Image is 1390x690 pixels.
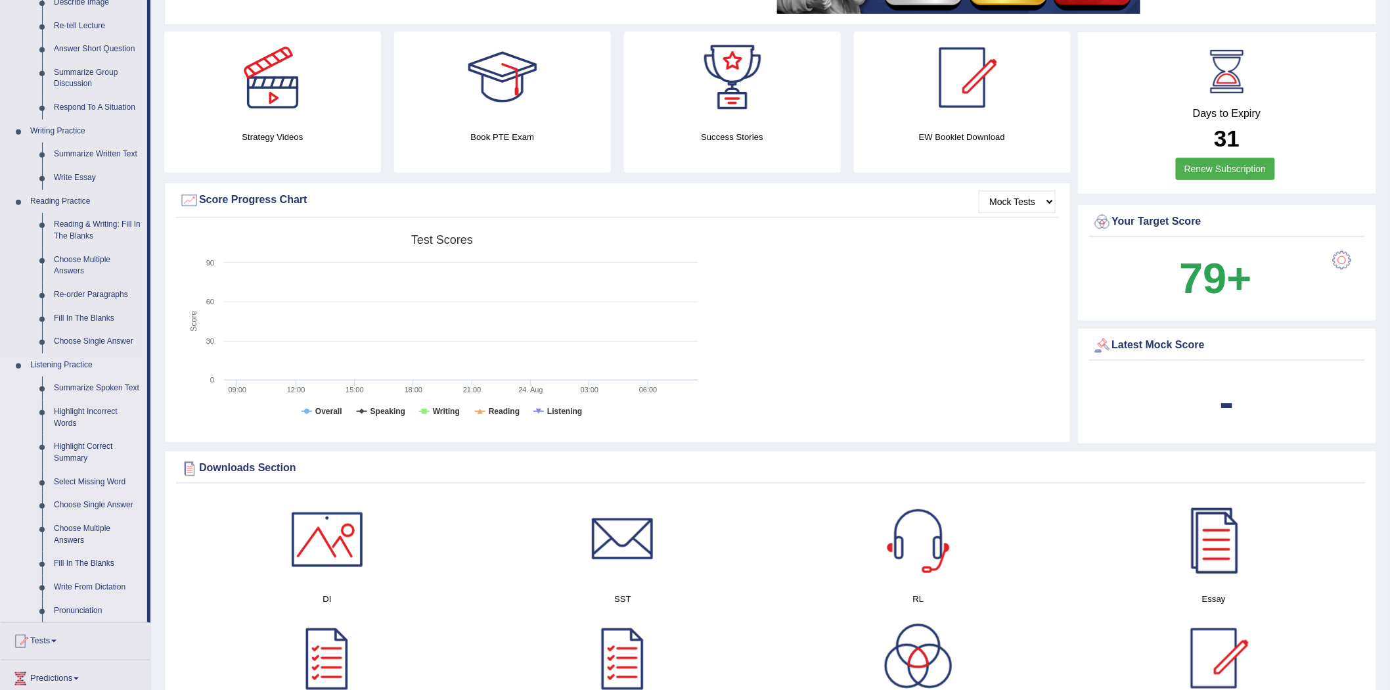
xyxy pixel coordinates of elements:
[229,386,247,394] text: 09:00
[854,130,1071,144] h4: EW Booklet Download
[315,407,342,416] tspan: Overall
[48,552,147,576] a: Fill In The Blanks
[48,377,147,400] a: Summarize Spoken Text
[48,248,147,283] a: Choose Multiple Answers
[48,471,147,494] a: Select Missing Word
[48,61,147,96] a: Summarize Group Discussion
[48,330,147,354] a: Choose Single Answer
[206,259,214,267] text: 90
[405,386,423,394] text: 18:00
[1176,158,1275,180] a: Renew Subscription
[210,376,214,384] text: 0
[1220,378,1234,426] b: -
[639,386,658,394] text: 06:00
[48,599,147,623] a: Pronunciation
[179,191,1056,210] div: Score Progress Chart
[48,435,147,470] a: Highlight Correct Summary
[482,592,764,606] h4: SST
[24,354,147,377] a: Listening Practice
[463,386,482,394] text: 21:00
[777,592,1060,606] h4: RL
[186,592,468,606] h4: DI
[624,130,841,144] h4: Success Stories
[189,311,198,332] tspan: Score
[1092,108,1362,120] h4: Days to Expiry
[48,14,147,38] a: Re-tell Lecture
[411,233,473,246] tspan: Test scores
[1092,212,1362,232] div: Your Target Score
[179,459,1362,478] div: Downloads Section
[48,96,147,120] a: Respond To A Situation
[24,120,147,143] a: Writing Practice
[48,166,147,190] a: Write Essay
[48,213,147,248] a: Reading & Writing: Fill In The Blanks
[164,130,381,144] h4: Strategy Videos
[48,400,147,435] a: Highlight Incorrect Words
[394,130,611,144] h4: Book PTE Exam
[489,407,520,416] tspan: Reading
[24,190,147,214] a: Reading Practice
[1,623,150,656] a: Tests
[206,337,214,345] text: 30
[48,307,147,331] a: Fill In The Blanks
[581,386,599,394] text: 03:00
[1214,126,1240,151] b: 31
[346,386,364,394] text: 15:00
[48,494,147,517] a: Choose Single Answer
[48,283,147,307] a: Re-order Paragraphs
[287,386,305,394] text: 12:00
[206,298,214,306] text: 60
[48,517,147,552] a: Choose Multiple Answers
[433,407,460,416] tspan: Writing
[48,143,147,166] a: Summarize Written Text
[1180,254,1252,302] b: 79+
[370,407,405,416] tspan: Speaking
[518,386,543,394] tspan: 24. Aug
[48,37,147,61] a: Answer Short Question
[48,576,147,599] a: Write From Dictation
[1073,592,1355,606] h4: Essay
[1092,336,1362,356] div: Latest Mock Score
[547,407,582,416] tspan: Listening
